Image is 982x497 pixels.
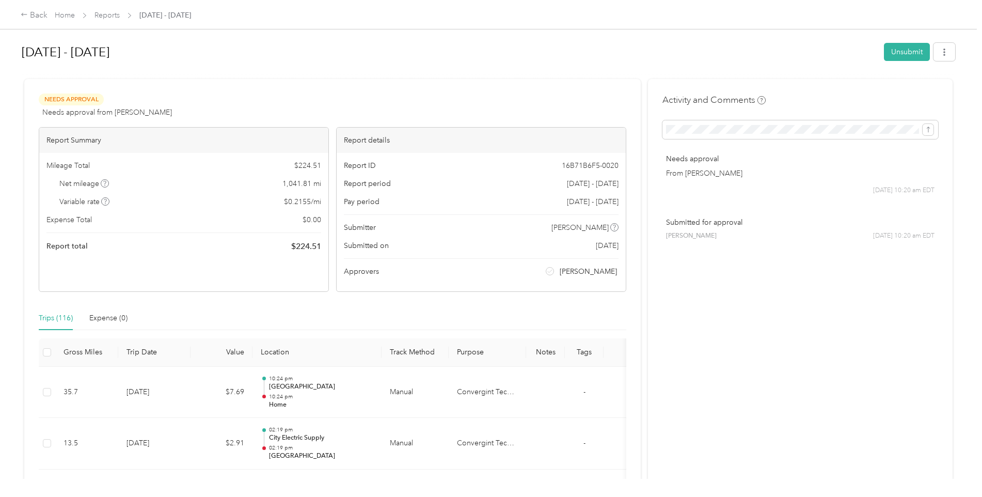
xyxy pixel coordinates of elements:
div: Back [21,9,47,22]
span: [DATE] 10:20 am EDT [873,231,935,241]
span: Expense Total [46,214,92,225]
span: Net mileage [59,178,109,189]
p: [GEOGRAPHIC_DATA] [269,382,373,392]
p: 10:24 pm [269,393,373,400]
td: 13.5 [55,418,118,470]
p: 09:59 am [269,478,373,485]
h1: Aug 1 - 31, 2025 [22,40,877,65]
p: Home [269,400,373,410]
span: Report total [46,241,88,252]
p: 02:19 pm [269,444,373,452]
span: [PERSON_NAME] [560,266,617,277]
div: Expense (0) [89,313,128,324]
div: Trips (116) [39,313,73,324]
th: Location [252,338,382,367]
span: - [583,387,585,396]
p: Submitted for approval [666,217,935,228]
span: [PERSON_NAME] [666,231,717,241]
th: Purpose [449,338,526,367]
p: Needs approval [666,153,935,164]
span: Report period [344,178,391,189]
td: Convergint Technologies [449,367,526,418]
span: Mileage Total [46,160,90,171]
span: 1,041.81 mi [282,178,321,189]
span: [DATE] 10:20 am EDT [873,186,935,195]
p: From [PERSON_NAME] [666,168,935,179]
span: Needs approval from [PERSON_NAME] [42,107,172,118]
p: [GEOGRAPHIC_DATA] [269,452,373,461]
button: Unsubmit [884,43,930,61]
span: $ 0.2155 / mi [284,196,321,207]
span: - [583,439,585,447]
span: [DATE] - [DATE] [567,196,619,207]
span: Variable rate [59,196,110,207]
td: 35.7 [55,367,118,418]
th: Gross Miles [55,338,118,367]
td: Convergint Technologies [449,418,526,470]
span: Pay period [344,196,379,207]
span: $ 224.51 [294,160,321,171]
div: Report details [337,128,626,153]
span: Submitted on [344,240,389,251]
span: [PERSON_NAME] [551,222,609,233]
span: Approvers [344,266,379,277]
span: Report ID [344,160,376,171]
td: $7.69 [191,367,252,418]
p: City Electric Supply [269,433,373,443]
span: $ 224.51 [291,240,321,253]
a: Home [55,11,75,20]
p: 10:24 pm [269,375,373,382]
th: Trip Date [118,338,191,367]
th: Tags [565,338,604,367]
td: Manual [382,367,449,418]
p: 02:19 pm [269,426,373,433]
span: [DATE] [596,240,619,251]
span: Submitter [344,222,376,233]
td: [DATE] [118,367,191,418]
td: Manual [382,418,449,470]
th: Value [191,338,252,367]
a: Reports [94,11,120,20]
td: [DATE] [118,418,191,470]
span: 16B71B6F5-0020 [562,160,619,171]
span: [DATE] - [DATE] [139,10,191,21]
th: Notes [526,338,565,367]
span: $ 0.00 [303,214,321,225]
iframe: Everlance-gr Chat Button Frame [924,439,982,497]
div: Report Summary [39,128,328,153]
h4: Activity and Comments [662,94,766,106]
th: Track Method [382,338,449,367]
span: Needs Approval [39,94,104,105]
span: [DATE] - [DATE] [567,178,619,189]
td: $2.91 [191,418,252,470]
